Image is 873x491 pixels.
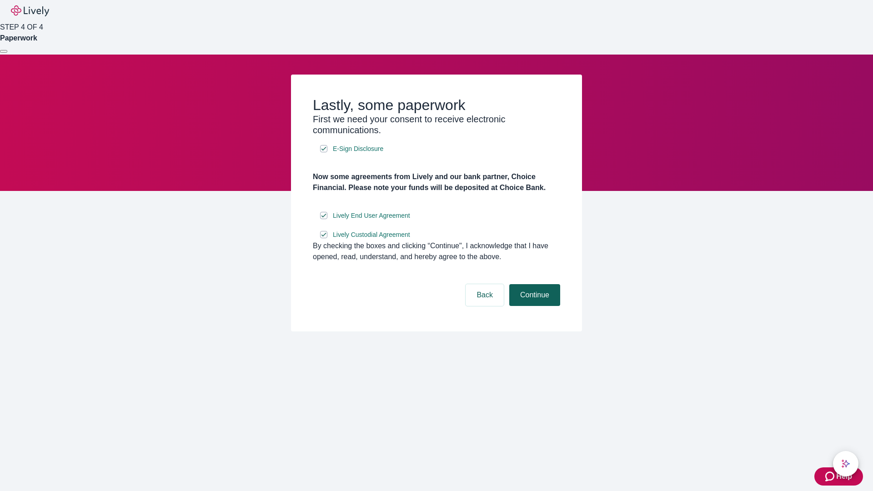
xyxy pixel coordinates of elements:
[313,96,560,114] h2: Lastly, some paperwork
[333,230,410,240] span: Lively Custodial Agreement
[833,451,858,476] button: chat
[331,210,412,221] a: e-sign disclosure document
[836,471,852,482] span: Help
[313,114,560,135] h3: First we need your consent to receive electronic communications.
[331,143,385,155] a: e-sign disclosure document
[313,171,560,193] h4: Now some agreements from Lively and our bank partner, Choice Financial. Please note your funds wi...
[466,284,504,306] button: Back
[509,284,560,306] button: Continue
[11,5,49,16] img: Lively
[333,144,383,154] span: E-Sign Disclosure
[814,467,863,486] button: Zendesk support iconHelp
[825,471,836,482] svg: Zendesk support icon
[313,240,560,262] div: By checking the boxes and clicking “Continue", I acknowledge that I have opened, read, understand...
[331,229,412,240] a: e-sign disclosure document
[841,459,850,468] svg: Lively AI Assistant
[333,211,410,220] span: Lively End User Agreement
